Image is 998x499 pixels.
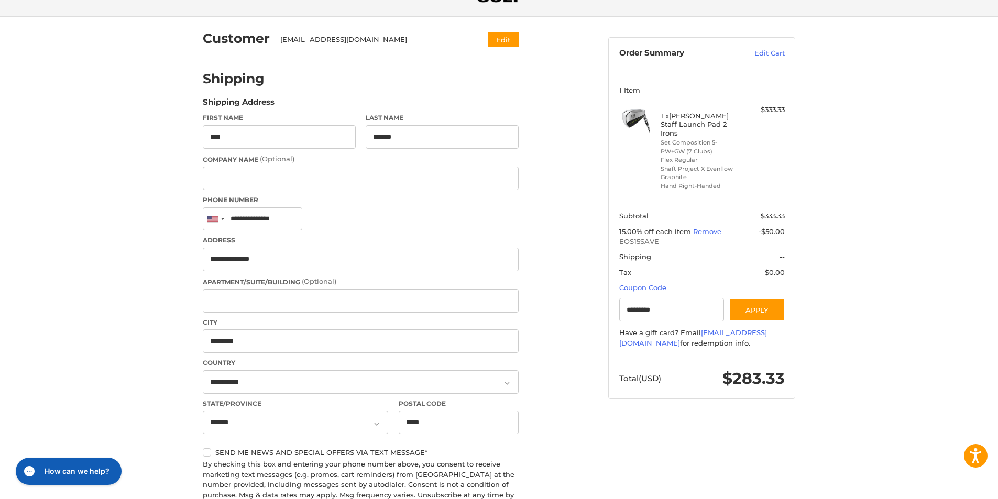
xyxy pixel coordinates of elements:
[722,369,785,388] span: $283.33
[759,227,785,236] span: -$50.00
[661,164,741,182] li: Shaft Project X Evenflow Graphite
[661,112,741,137] h4: 1 x [PERSON_NAME] Staff Launch Pad 2 Irons
[488,32,519,47] button: Edit
[619,212,649,220] span: Subtotal
[732,48,785,59] a: Edit Cart
[619,86,785,94] h3: 1 Item
[729,298,785,321] button: Apply
[260,154,294,163] small: (Optional)
[203,208,227,230] div: United States: +1
[619,268,631,276] span: Tax
[203,154,519,164] label: Company Name
[619,48,732,59] h3: Order Summary
[619,252,651,261] span: Shipping
[302,277,336,285] small: (Optional)
[619,328,767,347] a: [EMAIL_ADDRESS][DOMAIN_NAME]
[203,71,265,87] h2: Shipping
[761,212,785,220] span: $333.33
[661,182,741,191] li: Hand Right-Handed
[10,454,125,489] iframe: Gorgias live chat messenger
[280,35,468,45] div: [EMAIL_ADDRESS][DOMAIN_NAME]
[203,96,275,113] legend: Shipping Address
[619,298,725,321] input: Gift Certificate or Coupon Code
[765,268,785,276] span: $0.00
[203,448,519,457] label: Send me news and special offers via text message*
[203,276,519,287] label: Apartment/Suite/Building
[693,227,721,236] a: Remove
[203,399,388,408] label: State/Province
[661,138,741,156] li: Set Composition 5-PW+GW (7 Clubs)
[619,373,661,383] span: Total (USD)
[661,156,741,164] li: Flex Regular
[366,113,519,123] label: Last Name
[203,236,519,245] label: Address
[203,318,519,327] label: City
[619,237,785,247] span: EOS15SAVE
[203,358,519,368] label: Country
[780,252,785,261] span: --
[203,195,519,205] label: Phone Number
[203,113,356,123] label: First Name
[399,399,519,408] label: Postal Code
[619,283,666,292] a: Coupon Code
[619,227,693,236] span: 15.00% off each item
[743,105,785,115] div: $333.33
[203,30,270,47] h2: Customer
[619,328,785,348] div: Have a gift card? Email for redemption info.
